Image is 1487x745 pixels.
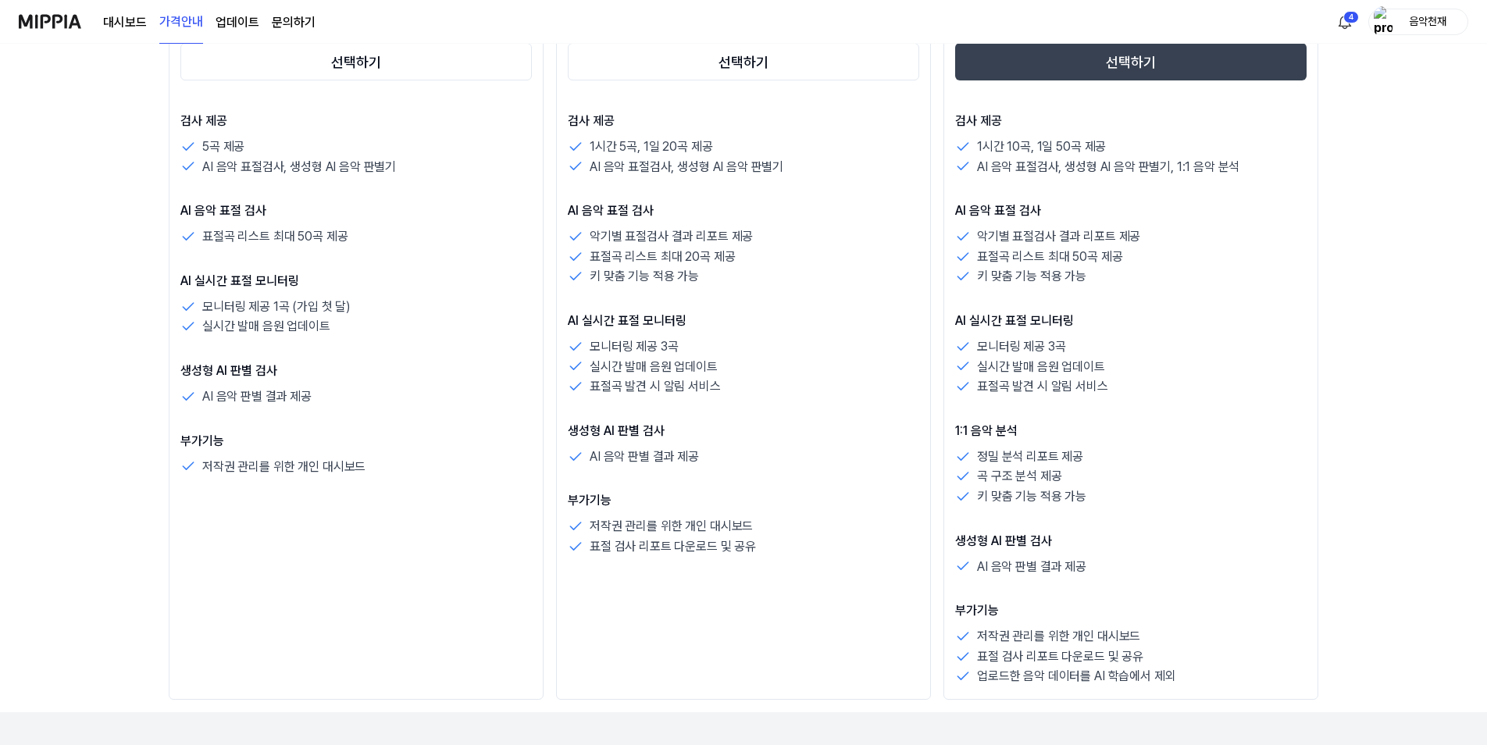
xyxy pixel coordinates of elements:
p: 모니터링 제공 3곡 [977,337,1065,357]
p: 1시간 5곡, 1일 20곡 제공 [590,137,712,157]
p: 1시간 10곡, 1일 50곡 제공 [977,137,1106,157]
p: 저작권 관리를 위한 개인 대시보드 [202,457,366,477]
p: 모니터링 제공 3곡 [590,337,678,357]
p: 악기별 표절검사 결과 리포트 제공 [590,226,753,247]
p: 표절 검사 리포트 다운로드 및 공유 [590,536,756,557]
p: 저작권 관리를 위한 개인 대시보드 [977,626,1140,647]
button: 알림4 [1332,9,1357,34]
p: 생성형 AI 판별 검사 [568,422,919,440]
p: 표절곡 발견 시 알림 서비스 [590,376,721,397]
div: 4 [1343,11,1359,23]
a: 업데이트 [216,13,259,32]
a: 문의하기 [272,13,316,32]
p: 저작권 관리를 위한 개인 대시보드 [590,516,753,536]
button: profile음악천재 [1368,9,1468,35]
p: 생성형 AI 판별 검사 [955,532,1307,551]
a: 대시보드 [103,13,147,32]
a: 선택하기 [955,40,1307,84]
p: 모니터링 제공 1곡 (가입 첫 달) [202,297,351,317]
p: 검사 제공 [180,112,532,130]
a: 선택하기 [568,40,919,84]
button: 선택하기 [955,43,1307,80]
p: AI 음악 표절검사, 생성형 AI 음악 판별기 [202,157,396,177]
p: 정밀 분석 리포트 제공 [977,447,1083,467]
p: AI 음악 표절 검사 [568,201,919,220]
p: 업로드한 음악 데이터를 AI 학습에서 제외 [977,666,1175,686]
p: AI 음악 판별 결과 제공 [977,557,1086,577]
a: 선택하기 [180,40,532,84]
p: 키 맞춤 기능 적용 가능 [977,487,1086,507]
p: 부가기능 [955,601,1307,620]
p: 표절곡 리스트 최대 50곡 제공 [977,247,1122,267]
p: AI 음악 표절 검사 [955,201,1307,220]
p: 표절곡 발견 시 알림 서비스 [977,376,1108,397]
a: 가격안내 [159,1,203,44]
p: AI 실시간 표절 모니터링 [955,312,1307,330]
p: 곡 구조 분석 제공 [977,466,1061,487]
p: 검사 제공 [955,112,1307,130]
p: AI 실시간 표절 모니터링 [180,272,532,291]
p: 표절 검사 리포트 다운로드 및 공유 [977,647,1143,667]
p: AI 음악 판별 결과 제공 [202,387,312,407]
p: 표절곡 리스트 최대 20곡 제공 [590,247,735,267]
p: 실시간 발매 음원 업데이트 [202,316,330,337]
p: 표절곡 리스트 최대 50곡 제공 [202,226,348,247]
div: 음악천재 [1397,12,1458,30]
p: 키 맞춤 기능 적용 가능 [977,266,1086,287]
p: AI 실시간 표절 모니터링 [568,312,919,330]
p: AI 음악 표절검사, 생성형 AI 음악 판별기 [590,157,783,177]
p: 1:1 음악 분석 [955,422,1307,440]
p: AI 음악 판별 결과 제공 [590,447,699,467]
img: 알림 [1335,12,1354,31]
img: profile [1374,6,1393,37]
p: 악기별 표절검사 결과 리포트 제공 [977,226,1140,247]
p: 5곡 제공 [202,137,244,157]
p: AI 음악 표절검사, 생성형 AI 음악 판별기, 1:1 음악 분석 [977,157,1239,177]
p: 검사 제공 [568,112,919,130]
p: 실시간 발매 음원 업데이트 [977,357,1105,377]
p: 실시간 발매 음원 업데이트 [590,357,718,377]
button: 선택하기 [568,43,919,80]
p: AI 음악 표절 검사 [180,201,532,220]
p: 부가기능 [568,491,919,510]
p: 생성형 AI 판별 검사 [180,362,532,380]
p: 부가기능 [180,432,532,451]
button: 선택하기 [180,43,532,80]
p: 키 맞춤 기능 적용 가능 [590,266,699,287]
